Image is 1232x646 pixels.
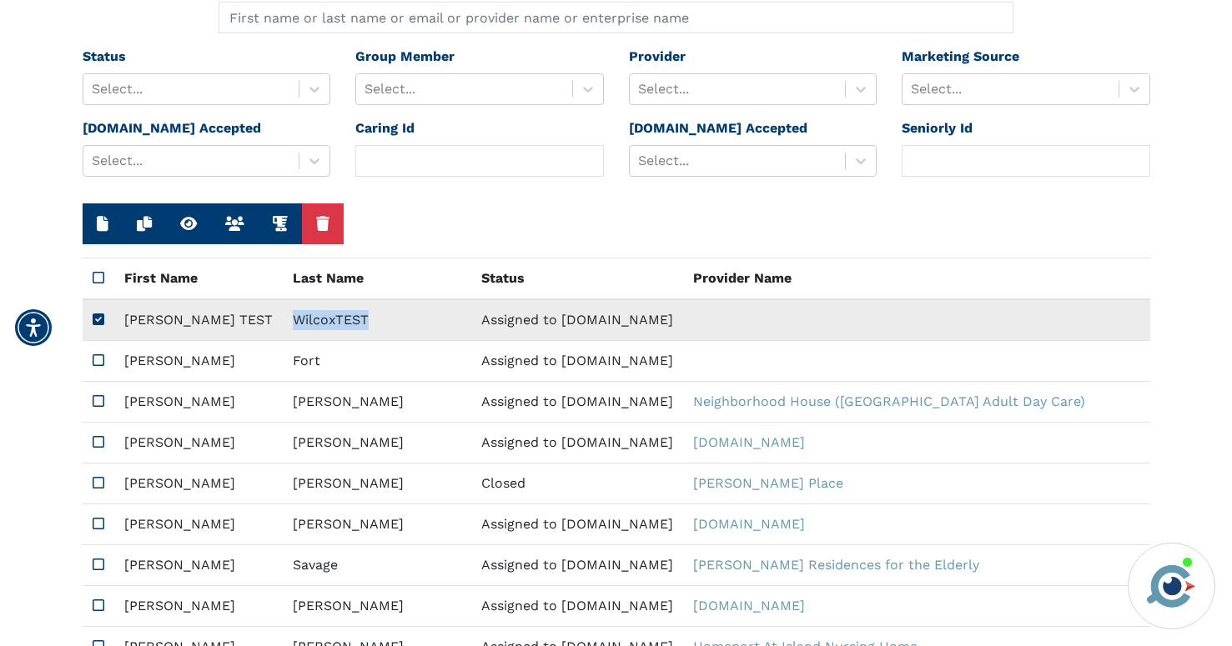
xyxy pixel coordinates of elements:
iframe: iframe [902,305,1215,533]
a: [DOMAIN_NAME] [693,434,805,450]
label: Status [83,47,126,67]
label: [DOMAIN_NAME] Accepted [83,118,261,138]
label: Caring Id [355,118,415,138]
td: [PERSON_NAME] [114,463,283,504]
td: [PERSON_NAME] [114,382,283,423]
td: [PERSON_NAME] [283,504,471,545]
button: View Members [211,203,259,244]
td: [PERSON_NAME] [283,463,471,504]
td: [PERSON_NAME] [283,586,471,627]
td: [PERSON_NAME] [283,423,471,463]
label: Seniorly Id [902,118,973,138]
td: Assigned to [DOMAIN_NAME] [471,423,683,463]
button: Duplicate [123,203,166,244]
a: Neighborhood House ([GEOGRAPHIC_DATA] Adult Day Care) [693,393,1085,409]
td: [PERSON_NAME] [114,423,283,463]
td: Assigned to [DOMAIN_NAME] [471,382,683,423]
input: First name or last name or email or provider name or enterprise name [219,2,1013,33]
td: Savage [283,545,471,586]
td: [PERSON_NAME] [114,504,283,545]
img: avatar [1143,558,1199,614]
a: [PERSON_NAME] Place [693,475,843,491]
td: Assigned to [DOMAIN_NAME] [471,504,683,545]
td: Assigned to [DOMAIN_NAME] [471,299,683,341]
td: Assigned to [DOMAIN_NAME] [471,341,683,382]
a: [DOMAIN_NAME] [693,598,805,613]
button: New [83,203,123,244]
label: [DOMAIN_NAME] Accepted [629,118,807,138]
div: Accessibility Menu [15,309,52,346]
th: Last Name [283,258,471,300]
td: Fort [283,341,471,382]
td: [PERSON_NAME] [114,586,283,627]
td: [PERSON_NAME] [114,341,283,382]
label: Provider [629,47,686,67]
td: [PERSON_NAME] [114,545,283,586]
a: [DOMAIN_NAME] [693,516,805,532]
th: First Name [114,258,283,300]
td: Assigned to [DOMAIN_NAME] [471,545,683,586]
td: Assigned to [DOMAIN_NAME] [471,586,683,627]
button: Delete [302,203,344,244]
th: Status [471,258,683,300]
td: [PERSON_NAME] [283,382,471,423]
a: [PERSON_NAME] Residences for the Elderly [693,557,979,573]
button: Run Integrations [259,203,302,244]
label: Group Member [355,47,455,67]
td: [PERSON_NAME] TEST [114,299,283,341]
label: Marketing Source [902,47,1019,67]
td: Closed [471,463,683,504]
button: View [166,203,211,244]
td: WilcoxTEST [283,299,471,341]
th: Provider Name [683,258,1202,300]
